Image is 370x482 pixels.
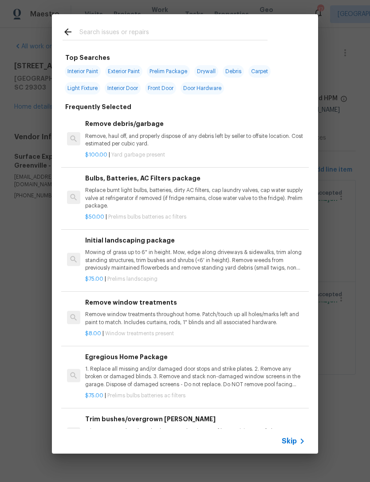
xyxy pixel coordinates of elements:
p: | [85,330,305,337]
span: Window treatments present [105,331,174,336]
p: Mowing of grass up to 6" in height. Mow, edge along driveways & sidewalks, trim along standing st... [85,249,305,271]
span: Exterior Paint [105,65,142,78]
span: Interior Paint [65,65,101,78]
span: $75.00 [85,393,103,398]
p: | [85,151,305,159]
span: Front Door [145,82,176,94]
span: Carpet [248,65,271,78]
p: Remove, haul off, and properly dispose of any debris left by seller to offsite location. Cost est... [85,133,305,148]
span: Prelims bulbs batteries ac filters [108,214,186,219]
h6: Initial landscaping package [85,235,305,245]
span: Prelims bulbs batteries ac filters [107,393,185,398]
p: | [85,392,305,400]
p: Replace burnt light bulbs, batteries, dirty AC filters, cap laundry valves, cap water supply valv... [85,187,305,209]
h6: Top Searches [65,53,110,63]
h6: Frequently Selected [65,102,131,112]
p: | [85,275,305,283]
h6: Bulbs, Batteries, AC Filters package [85,173,305,183]
span: Yard garbage present [111,152,165,157]
span: Drywall [194,65,218,78]
p: Remove window treatments throughout home. Patch/touch up all holes/marks left and paint to match.... [85,311,305,326]
span: Door Hardware [181,82,224,94]
span: Skip [282,437,297,446]
span: Light Fixture [65,82,100,94]
input: Search issues or repairs [79,27,268,40]
span: $75.00 [85,276,103,282]
span: Prelims landscaping [107,276,157,282]
span: $100.00 [85,152,107,157]
span: $8.00 [85,331,101,336]
span: Prelim Package [147,65,190,78]
h6: Trim bushes/overgrown [PERSON_NAME] [85,414,305,424]
span: Debris [223,65,244,78]
h6: Remove window treatments [85,298,305,307]
p: Trim overgrown hegdes & bushes around perimeter of home giving 12" of clearance. Properly dispose... [85,427,305,443]
span: Interior Door [105,82,141,94]
p: 1. Replace all missing and/or damaged door stops and strike plates. 2. Remove any broken or damag... [85,365,305,388]
h6: Remove debris/garbage [85,119,305,129]
h6: Egregious Home Package [85,352,305,362]
span: $50.00 [85,214,104,219]
p: | [85,213,305,221]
